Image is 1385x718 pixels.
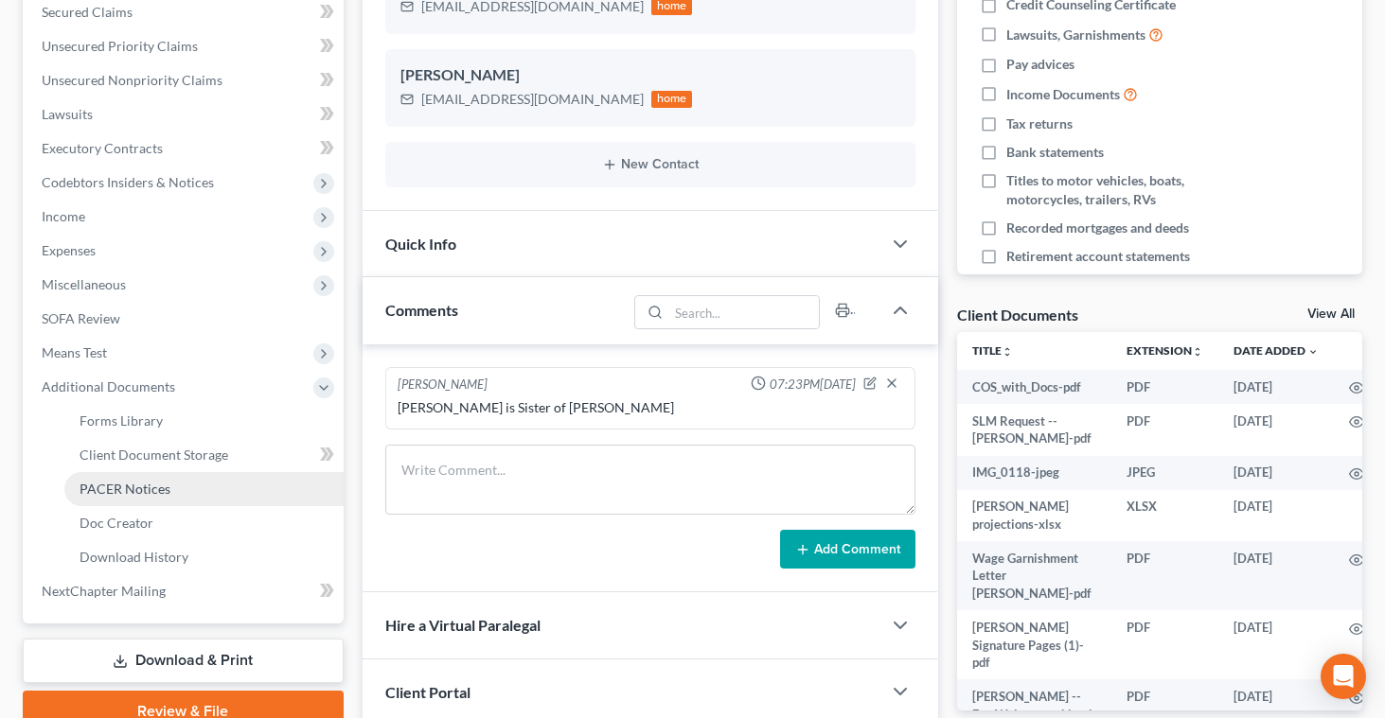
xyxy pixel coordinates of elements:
[1111,370,1218,404] td: PDF
[1218,610,1334,679] td: [DATE]
[770,376,856,394] span: 07:23PM[DATE]
[42,72,222,88] span: Unsecured Nonpriority Claims
[42,276,126,292] span: Miscellaneous
[1218,456,1334,490] td: [DATE]
[398,398,903,417] div: [PERSON_NAME] is Sister of [PERSON_NAME]
[957,490,1111,542] td: [PERSON_NAME] projections-xlsx
[27,63,344,97] a: Unsecured Nonpriority Claims
[398,376,488,394] div: [PERSON_NAME]
[1111,490,1218,542] td: XLSX
[1234,343,1319,358] a: Date Added expand_more
[80,481,170,497] span: PACER Notices
[64,438,344,472] a: Client Document Storage
[80,447,228,463] span: Client Document Storage
[42,140,163,156] span: Executory Contracts
[1111,456,1218,490] td: JPEG
[1307,346,1319,358] i: expand_more
[1218,404,1334,456] td: [DATE]
[42,208,85,224] span: Income
[1111,610,1218,679] td: PDF
[957,456,1111,490] td: IMG_0118-jpeg
[64,506,344,540] a: Doc Creator
[1006,219,1189,237] span: Recorded mortgages and deeds
[957,541,1111,610] td: Wage Garnishment Letter [PERSON_NAME]-pdf
[385,616,541,634] span: Hire a Virtual Paralegal
[651,91,693,108] div: home
[27,131,344,166] a: Executory Contracts
[1218,541,1334,610] td: [DATE]
[42,583,166,599] span: NextChapter Mailing
[1006,171,1245,209] span: Titles to motor vehicles, boats, motorcycles, trailers, RVs
[400,64,900,87] div: [PERSON_NAME]
[1111,404,1218,456] td: PDF
[957,610,1111,679] td: [PERSON_NAME] Signature Pages (1)-pdf
[80,412,163,429] span: Forms Library
[1218,370,1334,404] td: [DATE]
[80,515,153,531] span: Doc Creator
[42,344,107,360] span: Means Test
[1218,490,1334,542] td: [DATE]
[780,530,915,569] button: Add Comment
[27,29,344,63] a: Unsecured Priority Claims
[385,301,458,319] span: Comments
[64,404,344,438] a: Forms Library
[421,90,644,109] div: [EMAIL_ADDRESS][DOMAIN_NAME]
[42,378,175,394] span: Additional Documents
[27,97,344,131] a: Lawsuits
[42,310,120,326] span: SOFA Review
[957,404,1111,456] td: SLM Request -- [PERSON_NAME]-pdf
[957,370,1111,404] td: COS_with_Docs-pdf
[1002,346,1013,358] i: unfold_more
[27,302,344,336] a: SOFA Review
[23,639,344,683] a: Download & Print
[64,472,344,506] a: PACER Notices
[668,296,819,328] input: Search...
[972,343,1013,358] a: Titleunfold_more
[1111,541,1218,610] td: PDF
[42,106,93,122] span: Lawsuits
[80,549,188,565] span: Download History
[42,174,214,190] span: Codebtors Insiders & Notices
[1192,346,1203,358] i: unfold_more
[400,157,900,172] button: New Contact
[1127,343,1203,358] a: Extensionunfold_more
[64,540,344,574] a: Download History
[1006,247,1190,266] span: Retirement account statements
[385,683,471,701] span: Client Portal
[1006,85,1120,104] span: Income Documents
[42,4,133,20] span: Secured Claims
[42,242,96,258] span: Expenses
[1006,55,1074,74] span: Pay advices
[1307,307,1355,321] a: View All
[1006,26,1145,44] span: Lawsuits, Garnishments
[42,38,198,54] span: Unsecured Priority Claims
[1321,654,1366,699] div: Open Intercom Messenger
[27,574,344,608] a: NextChapter Mailing
[1006,143,1104,162] span: Bank statements
[957,305,1078,324] div: Client Documents
[1006,114,1073,133] span: Tax returns
[385,235,456,253] span: Quick Info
